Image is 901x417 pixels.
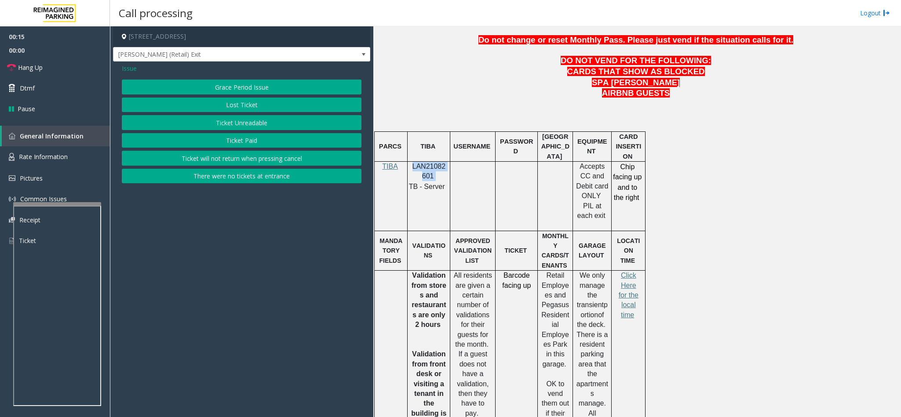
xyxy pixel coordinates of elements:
span: SPA [PERSON_NAME] [592,78,680,87]
span: Common Issues [20,195,67,203]
span: USERNAME [453,143,490,150]
span: Chip facing up and to the right [613,163,642,201]
span: General Information [20,132,84,140]
span: TB - Server [409,183,445,190]
span: Pictures [20,174,43,182]
span: Hang Up [18,63,43,72]
a: Logout [860,8,890,18]
span: . [564,360,566,368]
span: Issue [122,64,137,73]
span: V [412,350,417,358]
span: APPROVED VALIDATION LIST [454,237,492,264]
a: TIBA [382,163,398,170]
h3: Call processing [114,2,197,24]
a: Click Here for the local time [619,272,638,319]
img: 'icon' [9,217,15,223]
span: Retail Employees and Pegasus Residential Employees Park in this garage [541,272,569,368]
span: All residents are given a certain number of validations for their guests for the month. If a gues... [454,272,492,417]
img: 'icon' [9,153,15,161]
span: AIRBNB GUESTS [602,88,670,98]
span: CARD INSERTION [616,133,641,160]
h4: [STREET_ADDRESS] [113,26,370,47]
span: EQUIPMENT [577,138,607,155]
button: Ticket Unreadable [122,115,361,130]
button: Ticket Paid [122,133,361,148]
button: There were no tickets at entrance [122,169,361,184]
span: TIBA [420,143,435,150]
span: PIL at each exit [577,202,606,219]
button: Grace Period Issue [122,80,361,94]
span: Rate Information [19,152,68,161]
span: [PERSON_NAME] (Retail) Exit [113,47,319,62]
span: CARDS THAT SHOW AS BLOCKED [567,67,705,76]
span: PARCS [379,143,401,150]
span: Do not change or reset Monthly Pass. Please just vend if the situation calls for it. [478,35,793,44]
span: TICKET [505,247,527,254]
img: 'icon' [9,237,15,245]
img: logout [883,8,890,18]
span: PASSWORD [500,138,533,155]
span: MONTHLY CARDS/TENANTS [542,232,569,269]
span: Dtmf [20,83,35,93]
img: 'icon' [9,133,15,139]
img: 'icon' [9,196,16,203]
span: VALIDATIONS [412,242,445,259]
span: [GEOGRAPHIC_DATA] [541,133,569,160]
span: portion [580,301,608,318]
span: Pause [18,104,35,113]
span: MANDATORY FIELDS [379,237,402,264]
button: Lost Ticket [122,98,361,112]
img: 'icon' [9,175,15,181]
span: Barcode facing up [502,272,531,289]
span: DO NOT VEND FOR THE FOLLOWING: [561,56,711,65]
span: LOCATION TIME [617,237,640,264]
button: Ticket will not return when pressing cancel [122,151,361,166]
a: General Information [2,126,110,146]
span: GARAGE LAYOUT [579,242,606,259]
